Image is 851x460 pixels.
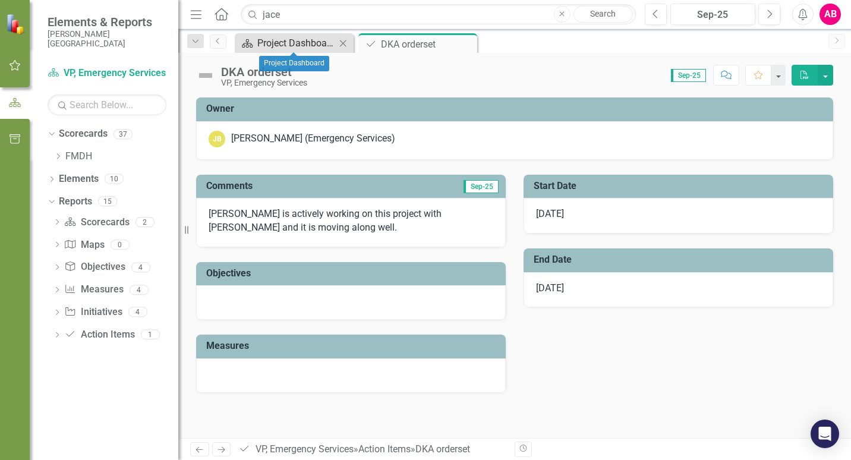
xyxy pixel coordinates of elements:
[536,208,564,219] span: [DATE]
[59,172,99,186] a: Elements
[257,36,336,51] div: Project Dashboard
[206,268,500,279] h3: Objectives
[811,420,839,448] div: Open Intercom Messenger
[111,240,130,250] div: 0
[135,217,155,227] div: 2
[64,305,122,319] a: Initiatives
[105,174,124,184] div: 10
[59,195,92,209] a: Reports
[381,37,474,52] div: DKA orderset
[206,341,500,351] h3: Measures
[256,443,354,455] a: VP, Emergency Services
[238,443,506,456] div: » »
[64,328,134,342] a: Action Items
[64,238,104,252] a: Maps
[98,197,117,207] div: 15
[573,6,633,23] a: Search
[64,283,123,297] a: Measures
[141,330,160,340] div: 1
[131,262,150,272] div: 4
[114,129,133,139] div: 37
[259,56,329,71] div: Project Dashboard
[534,254,827,265] h3: End Date
[64,216,129,229] a: Scorecards
[48,94,166,115] input: Search Below...
[675,8,751,22] div: Sep-25
[534,181,827,191] h3: Start Date
[206,181,371,191] h3: Comments
[231,132,395,146] div: [PERSON_NAME] (Emergency Services)
[65,150,178,163] a: FMDH
[221,65,307,78] div: DKA orderset
[64,260,125,274] a: Objectives
[206,103,827,114] h3: Owner
[48,29,166,49] small: [PERSON_NAME][GEOGRAPHIC_DATA]
[6,14,27,34] img: ClearPoint Strategy
[128,307,147,317] div: 4
[196,66,215,85] img: Not Defined
[670,4,755,25] button: Sep-25
[130,285,149,295] div: 4
[358,443,411,455] a: Action Items
[221,78,307,87] div: VP, Emergency Services
[671,69,706,82] span: Sep-25
[464,180,499,193] span: Sep-25
[59,127,108,141] a: Scorecards
[415,443,470,455] div: DKA orderset
[209,131,225,147] div: JB
[48,67,166,80] a: VP, Emergency Services
[820,4,841,25] button: AB
[536,282,564,294] span: [DATE]
[238,36,336,51] a: Project Dashboard
[48,15,166,29] span: Elements & Reports
[241,4,636,25] input: Search ClearPoint...
[209,207,493,235] p: [PERSON_NAME] is actively working on this project with [PERSON_NAME] and it is moving along well.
